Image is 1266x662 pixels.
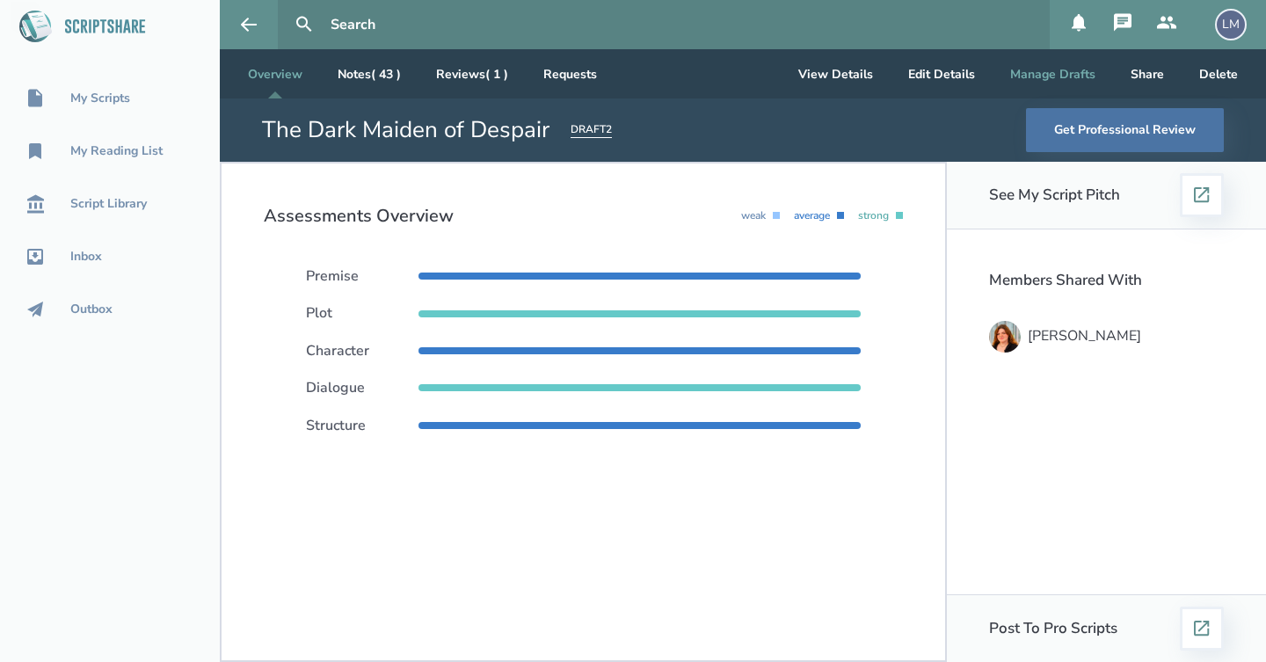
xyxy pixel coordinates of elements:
[70,91,130,105] div: My Scripts
[741,210,773,222] div: weak
[70,302,113,316] div: Outbox
[989,321,1021,353] img: user_1740527730-crop.jpg
[989,317,1224,356] a: [PERSON_NAME]
[989,186,1120,204] h3: See My Script Pitch
[1026,108,1224,152] button: Get Professional Review
[989,620,1117,637] h3: Post To Pro Scripts
[989,272,1224,289] h3: Members Shared With
[262,114,549,146] h1: The Dark Maiden of Despair
[306,380,418,396] div: Dialogue
[794,210,837,222] div: average
[70,197,147,211] div: Script Library
[234,49,316,98] a: Overview
[571,122,612,138] div: DRAFT2
[529,49,611,98] a: Requests
[784,49,887,98] button: View Details
[894,49,989,98] button: Edit Details
[858,210,896,222] div: strong
[306,418,418,433] div: Structure
[1117,49,1178,98] button: Share
[1185,49,1252,98] button: Delete
[996,49,1110,98] button: Manage Drafts
[1215,9,1247,40] div: LM
[422,49,522,98] a: Reviews( 1 )
[306,343,418,359] div: Character
[306,268,418,284] div: Premise
[70,250,102,264] div: Inbox
[306,305,418,321] div: Plot
[70,144,163,158] div: My Reading List
[324,49,415,98] a: Notes( 43 )
[264,206,454,226] h2: Assessments Overview
[1028,328,1141,344] div: [PERSON_NAME]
